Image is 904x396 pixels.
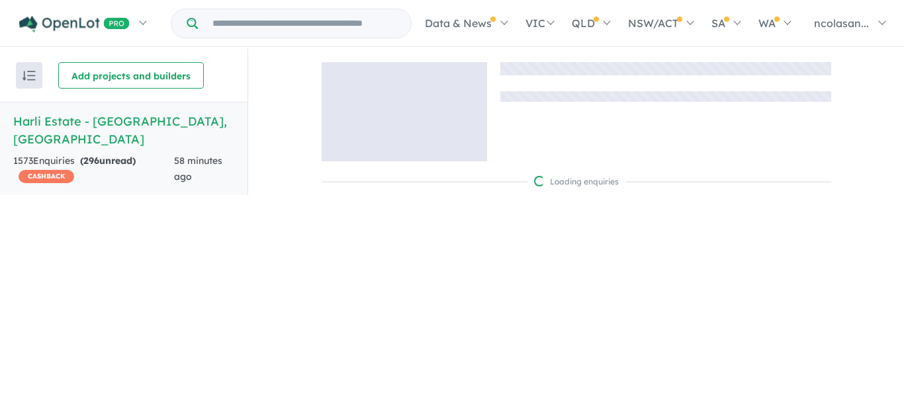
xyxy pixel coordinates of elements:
h5: Harli Estate - [GEOGRAPHIC_DATA] , [GEOGRAPHIC_DATA] [13,112,234,148]
div: 1573 Enquir ies [13,153,174,185]
span: 58 minutes ago [174,155,222,182]
span: CASHBACK [19,170,74,183]
span: ncolasan... [814,17,869,30]
div: Loading enquiries [534,175,619,188]
strong: ( unread) [80,155,136,167]
span: 296 [83,155,99,167]
img: sort.svg [23,71,36,81]
input: Try estate name, suburb, builder or developer [201,9,408,38]
button: Add projects and builders [58,62,204,89]
img: Openlot PRO Logo White [19,16,130,32]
